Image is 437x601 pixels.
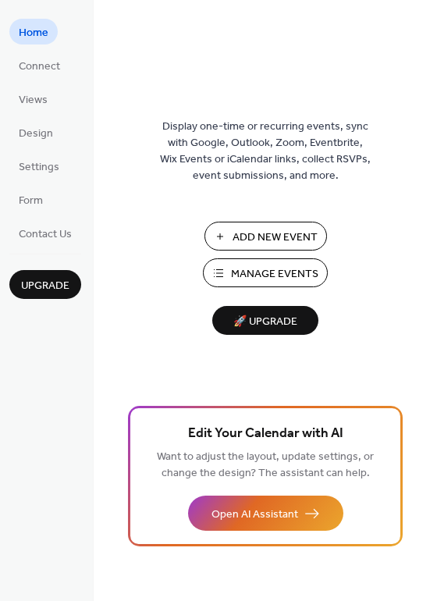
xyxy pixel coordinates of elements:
[157,446,374,484] span: Want to adjust the layout, update settings, or change the design? The assistant can help.
[211,507,298,523] span: Open AI Assistant
[19,193,43,209] span: Form
[19,226,72,243] span: Contact Us
[188,423,343,445] span: Edit Your Calendar with AI
[9,220,81,246] a: Contact Us
[231,266,318,283] span: Manage Events
[9,119,62,145] a: Design
[19,126,53,142] span: Design
[21,278,69,294] span: Upgrade
[203,258,328,287] button: Manage Events
[9,19,58,44] a: Home
[160,119,371,184] span: Display one-time or recurring events, sync with Google, Outlook, Zoom, Eventbrite, Wix Events or ...
[212,306,318,335] button: 🚀 Upgrade
[9,187,52,212] a: Form
[19,25,48,41] span: Home
[9,153,69,179] a: Settings
[9,86,57,112] a: Views
[188,496,343,531] button: Open AI Assistant
[19,92,48,108] span: Views
[19,59,60,75] span: Connect
[233,229,318,246] span: Add New Event
[222,311,309,333] span: 🚀 Upgrade
[204,222,327,251] button: Add New Event
[19,159,59,176] span: Settings
[9,270,81,299] button: Upgrade
[9,52,69,78] a: Connect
